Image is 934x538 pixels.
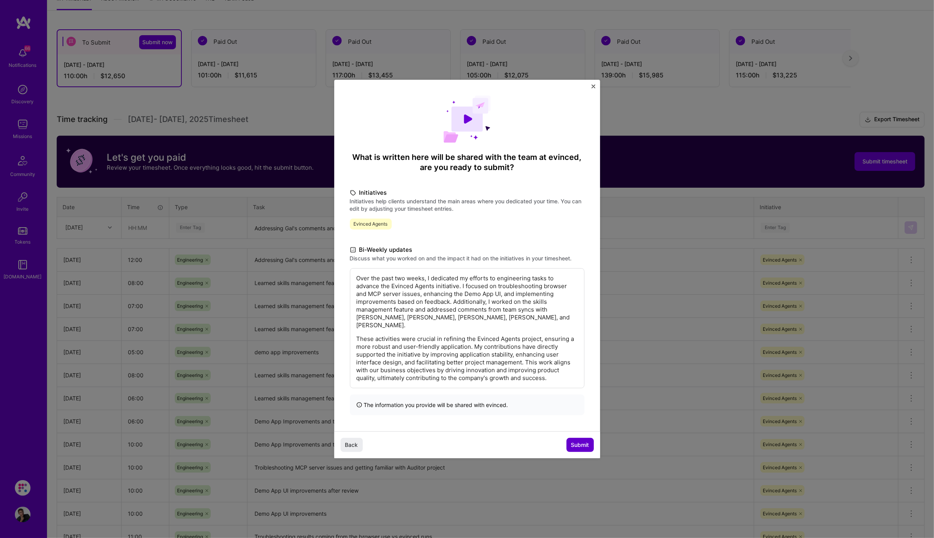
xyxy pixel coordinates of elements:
label: Bi-Weekly updates [350,245,584,255]
label: Discuss what you worked on and the impact it had on the initiatives in your timesheet. [350,255,584,262]
h4: What is written here will be shared with the team at evinced , are you ready to submit? [350,152,584,172]
button: Submit [566,438,594,452]
p: Over the past two weeks, I dedicated my efforts to engineering tasks to advance the Evinced Agent... [357,274,578,329]
div: The information you provide will be shared with evinced . [350,395,584,415]
img: Demo day [443,95,491,143]
button: Back [341,438,363,452]
i: icon TagBlack [350,188,356,197]
span: Evinced Agents [350,219,392,230]
label: Initiatives help clients understand the main areas where you dedicated your time. You can edit by... [350,197,584,212]
i: icon InfoBlack [356,401,362,409]
i: icon DocumentBlack [350,246,356,255]
span: Back [345,441,358,449]
span: Submit [571,441,589,449]
label: Initiatives [350,188,584,197]
p: These activities were crucial in refining the Evinced Agents project, ensuring a more robust and ... [357,335,578,382]
button: Close [592,84,595,93]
